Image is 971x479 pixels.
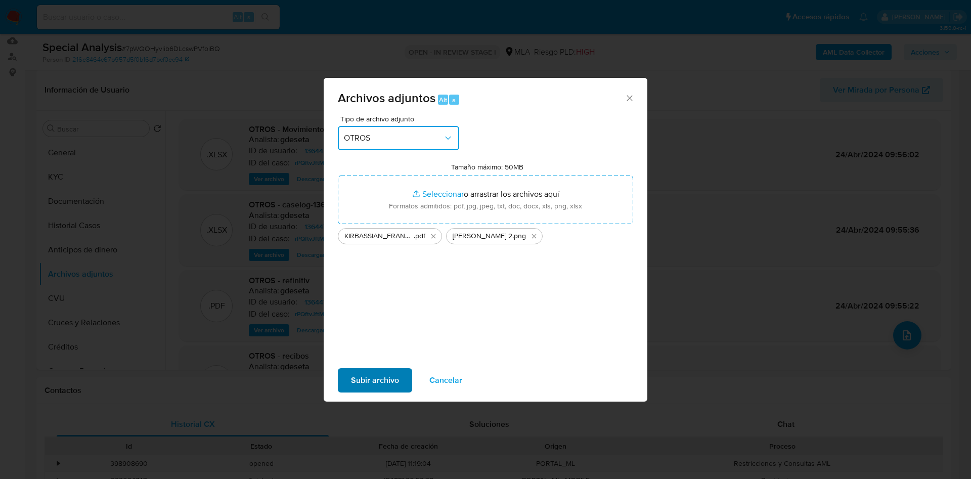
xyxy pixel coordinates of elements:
span: OTROS [344,133,443,143]
span: Alt [439,95,447,105]
span: Tipo de archivo adjunto [340,115,462,122]
span: Archivos adjuntos [338,89,435,107]
label: Tamaño máximo: 50MB [451,162,523,171]
button: Eliminar Kirbassian Franco 2.png [528,230,540,242]
span: Subir archivo [351,369,399,391]
span: KIRBASSIAN_FRANCO 1 [344,231,414,241]
button: Subir archivo [338,368,412,393]
button: Cancelar [416,368,475,393]
span: .pdf [414,231,425,241]
button: OTROS [338,126,459,150]
span: .png [512,231,526,241]
ul: Archivos seleccionados [338,224,633,244]
button: Eliminar KIRBASSIAN_FRANCO 1.pdf [427,230,439,242]
button: Cerrar [625,93,634,102]
span: Cancelar [429,369,462,391]
span: a [452,95,456,105]
span: [PERSON_NAME] 2 [453,231,512,241]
